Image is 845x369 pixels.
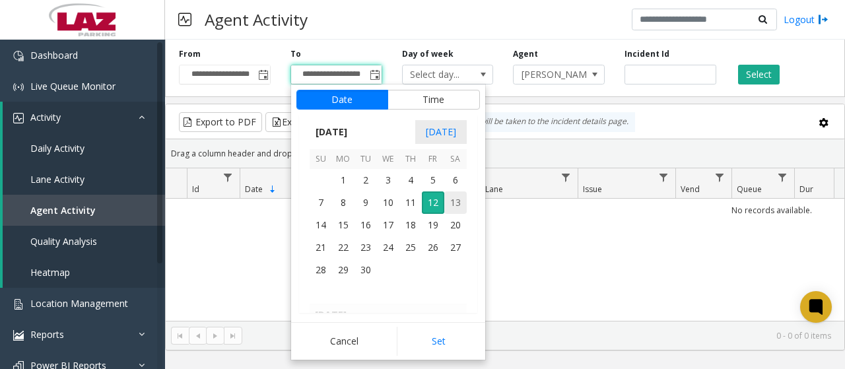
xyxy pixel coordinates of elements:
td: Saturday, September 20, 2025 [444,214,467,236]
span: 1 [332,169,355,191]
th: [DATE] [310,304,467,326]
th: Mo [332,149,355,170]
span: 18 [399,214,422,236]
span: 27 [444,236,467,259]
span: 11 [399,191,422,214]
label: Agent [513,48,538,60]
span: 3 [377,169,399,191]
span: Toggle popup [367,65,382,84]
span: Daily Activity [30,142,84,154]
span: 22 [332,236,355,259]
a: Activity [3,102,165,133]
button: Export to PDF [179,112,262,132]
a: Quality Analysis [3,226,165,257]
td: Tuesday, September 16, 2025 [355,214,377,236]
button: Time tab [388,90,480,110]
span: Quality Analysis [30,235,97,248]
label: Incident Id [625,48,669,60]
img: logout [818,13,828,26]
td: Monday, September 1, 2025 [332,169,355,191]
span: 9 [355,191,377,214]
button: Export to Excel [265,112,352,132]
td: Saturday, September 27, 2025 [444,236,467,259]
th: Tu [355,149,377,170]
span: Agent Activity [30,204,96,217]
a: Logout [784,13,828,26]
span: Live Queue Monitor [30,80,116,92]
td: Wednesday, September 24, 2025 [377,236,399,259]
span: Reports [30,328,64,341]
a: Queue Filter Menu [774,168,792,186]
span: 13 [444,191,467,214]
span: 7 [310,191,332,214]
span: Dashboard [30,49,78,61]
span: 23 [355,236,377,259]
h3: Agent Activity [198,3,314,36]
span: 24 [377,236,399,259]
td: Thursday, September 4, 2025 [399,169,422,191]
td: Sunday, September 14, 2025 [310,214,332,236]
span: 21 [310,236,332,259]
td: Thursday, September 25, 2025 [399,236,422,259]
a: Daily Activity [3,133,165,164]
img: pageIcon [178,3,191,36]
td: Saturday, September 13, 2025 [444,191,467,214]
td: Monday, September 22, 2025 [332,236,355,259]
span: 25 [399,236,422,259]
span: [DATE] [310,122,353,142]
button: Date tab [296,90,388,110]
button: Select [738,65,780,84]
td: Thursday, September 18, 2025 [399,214,422,236]
img: 'icon' [13,82,24,92]
span: Issue [583,184,602,195]
td: Tuesday, September 2, 2025 [355,169,377,191]
a: Agent Activity [3,195,165,226]
span: Lane [485,184,503,195]
a: Lane Filter Menu [557,168,575,186]
span: 26 [422,236,444,259]
span: 14 [310,214,332,236]
span: 17 [377,214,399,236]
span: Toggle popup [255,65,270,84]
td: Wednesday, September 17, 2025 [377,214,399,236]
span: 4 [399,169,422,191]
span: 29 [332,259,355,281]
span: Select day... [403,65,475,84]
span: 19 [422,214,444,236]
td: Friday, September 12, 2025 [422,191,444,214]
label: From [179,48,201,60]
td: Sunday, September 7, 2025 [310,191,332,214]
button: Cancel [296,327,393,356]
a: Issue Filter Menu [655,168,673,186]
td: Wednesday, September 3, 2025 [377,169,399,191]
td: Monday, September 8, 2025 [332,191,355,214]
td: Friday, September 19, 2025 [422,214,444,236]
span: [PERSON_NAME] [514,65,586,84]
span: Queue [737,184,762,195]
a: Vend Filter Menu [711,168,729,186]
span: 28 [310,259,332,281]
span: Date [245,184,263,195]
span: Activity [30,111,61,123]
div: Data table [166,168,844,321]
td: Saturday, September 6, 2025 [444,169,467,191]
td: Tuesday, September 30, 2025 [355,259,377,281]
span: Location Management [30,297,128,310]
a: Heatmap [3,257,165,288]
span: 15 [332,214,355,236]
div: Drag a column header and drop it here to group by that column [166,142,844,165]
span: 6 [444,169,467,191]
span: 8 [332,191,355,214]
td: Friday, September 26, 2025 [422,236,444,259]
span: Heatmap [30,266,70,279]
td: Tuesday, September 23, 2025 [355,236,377,259]
td: Monday, September 15, 2025 [332,214,355,236]
td: Sunday, September 21, 2025 [310,236,332,259]
span: 5 [422,169,444,191]
td: Friday, September 5, 2025 [422,169,444,191]
td: Monday, September 29, 2025 [332,259,355,281]
span: 20 [444,214,467,236]
span: 16 [355,214,377,236]
span: Sortable [267,184,278,195]
img: 'icon' [13,51,24,61]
